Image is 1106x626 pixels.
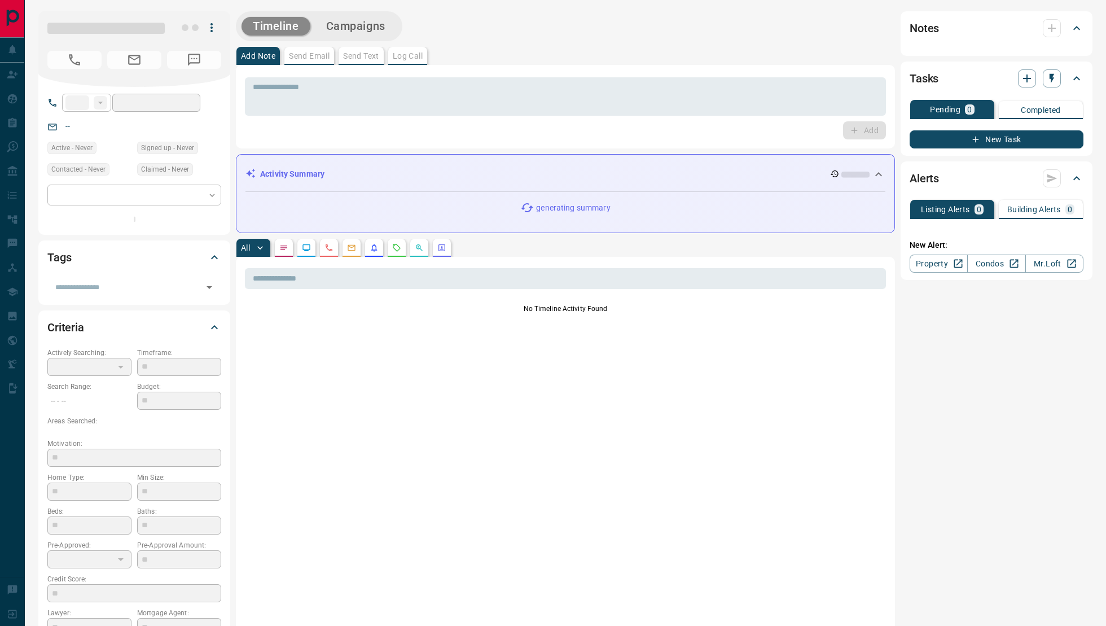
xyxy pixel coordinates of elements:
div: Criteria [47,314,221,341]
p: All [241,244,250,252]
p: Min Size: [137,472,221,483]
span: Claimed - Never [141,164,189,175]
p: Credit Score: [47,574,221,584]
button: New Task [910,130,1083,148]
p: No Timeline Activity Found [245,304,886,314]
a: Mr.Loft [1025,255,1083,273]
p: Actively Searching: [47,348,131,358]
p: Baths: [137,506,221,516]
span: Active - Never [51,142,93,154]
button: Open [201,279,217,295]
h2: Notes [910,19,939,37]
h2: Tasks [910,69,938,87]
h2: Tags [47,248,71,266]
svg: Opportunities [415,243,424,252]
p: 0 [967,106,972,113]
span: No Number [167,51,221,69]
p: Search Range: [47,382,131,392]
p: Mortgage Agent: [137,608,221,618]
a: Condos [967,255,1025,273]
span: Signed up - Never [141,142,194,154]
svg: Lead Browsing Activity [302,243,311,252]
p: Listing Alerts [921,205,970,213]
p: Completed [1021,106,1061,114]
p: Timeframe: [137,348,221,358]
p: generating summary [536,202,610,214]
span: No Email [107,51,161,69]
button: Timeline [242,17,310,36]
p: Pending [930,106,960,113]
p: 0 [1068,205,1072,213]
p: -- - -- [47,392,131,410]
p: Motivation: [47,439,221,449]
div: Alerts [910,165,1083,192]
div: Tags [47,244,221,271]
p: Budget: [137,382,221,392]
a: -- [65,122,70,131]
svg: Requests [392,243,401,252]
svg: Calls [324,243,333,252]
svg: Agent Actions [437,243,446,252]
p: Building Alerts [1007,205,1061,213]
p: 0 [977,205,981,213]
p: New Alert: [910,239,1083,251]
p: Pre-Approved: [47,540,131,550]
span: No Number [47,51,102,69]
a: Property [910,255,968,273]
div: Notes [910,15,1083,42]
span: Contacted - Never [51,164,106,175]
p: Activity Summary [260,168,324,180]
div: Tasks [910,65,1083,92]
div: Activity Summary [245,164,885,185]
button: Campaigns [315,17,397,36]
h2: Criteria [47,318,84,336]
svg: Emails [347,243,356,252]
svg: Listing Alerts [370,243,379,252]
p: Pre-Approval Amount: [137,540,221,550]
h2: Alerts [910,169,939,187]
p: Beds: [47,506,131,516]
p: Lawyer: [47,608,131,618]
p: Areas Searched: [47,416,221,426]
svg: Notes [279,243,288,252]
p: Home Type: [47,472,131,483]
p: Add Note [241,52,275,60]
